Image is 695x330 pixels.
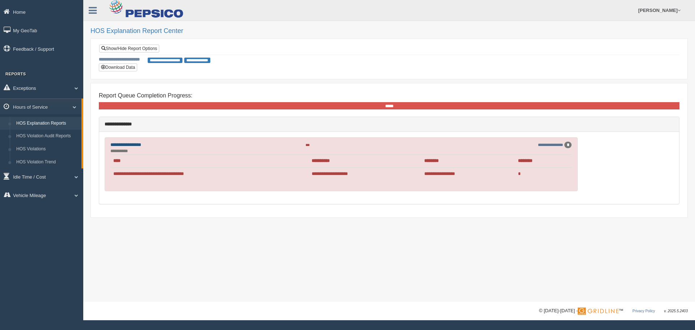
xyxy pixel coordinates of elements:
span: v. 2025.5.2403 [664,309,688,313]
div: © [DATE]-[DATE] - ™ [539,307,688,315]
a: HOS Violations [13,143,81,156]
h4: Report Queue Completion Progress: [99,92,679,99]
a: HOS Violation Audit Reports [13,130,81,143]
a: HOS Violation Trend [13,156,81,169]
a: HOS Explanation Reports [13,117,81,130]
button: Download Data [99,63,137,71]
a: Privacy Policy [632,309,655,313]
img: Gridline [578,308,619,315]
h2: HOS Explanation Report Center [90,28,688,35]
a: Show/Hide Report Options [99,45,159,53]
